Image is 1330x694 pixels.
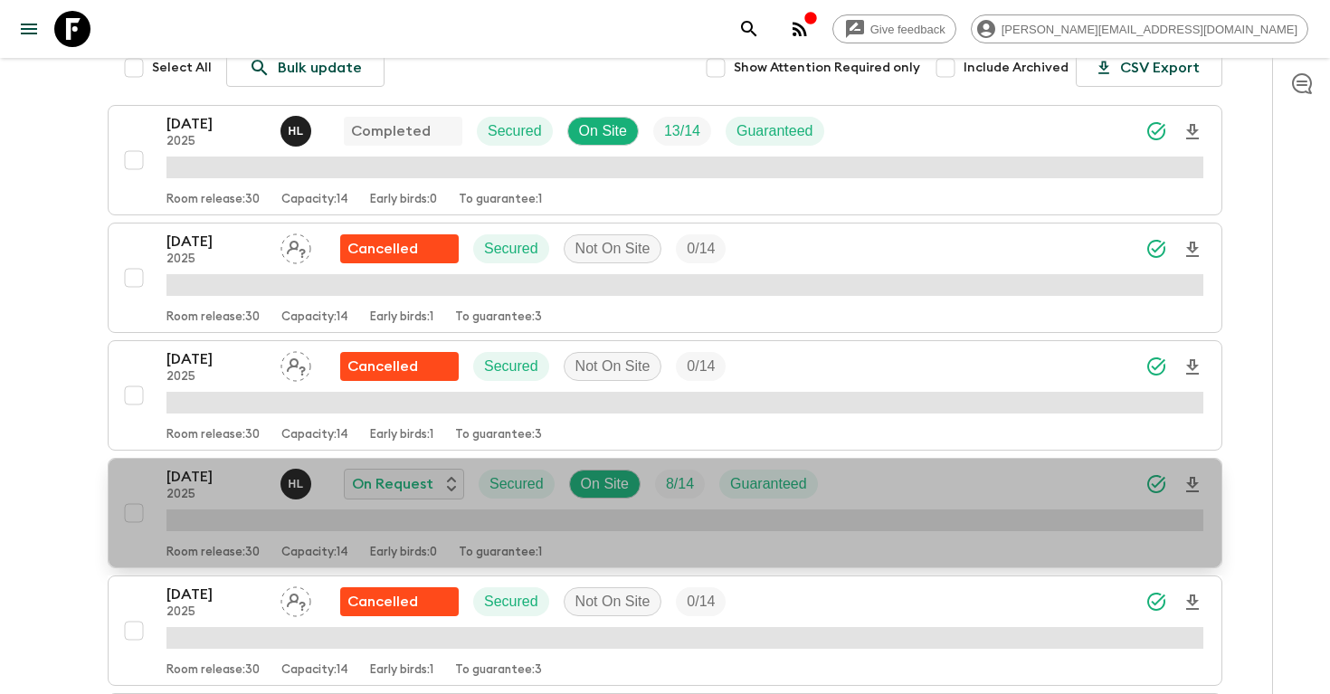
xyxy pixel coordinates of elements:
[1145,238,1167,260] svg: Synced Successfully
[166,231,266,252] p: [DATE]
[664,120,700,142] p: 13 / 14
[832,14,956,43] a: Give feedback
[166,663,260,678] p: Room release: 30
[653,117,711,146] div: Trip Fill
[166,113,266,135] p: [DATE]
[579,120,627,142] p: On Site
[166,428,260,442] p: Room release: 30
[489,473,544,495] p: Secured
[280,469,315,499] button: HL
[108,575,1222,686] button: [DATE]2025Assign pack leaderFlash Pack cancellationSecuredNot On SiteTrip FillRoom release:30Capa...
[676,587,726,616] div: Trip Fill
[11,11,47,47] button: menu
[340,234,459,263] div: Flash Pack cancellation
[340,352,459,381] div: Flash Pack cancellation
[575,238,651,260] p: Not On Site
[278,57,362,79] p: Bulk update
[459,546,542,560] p: To guarantee: 1
[655,470,705,499] div: Trip Fill
[477,117,553,146] div: Secured
[1145,473,1167,495] svg: Synced Successfully
[992,23,1307,36] span: [PERSON_NAME][EMAIL_ADDRESS][DOMAIN_NAME]
[166,605,266,620] p: 2025
[281,428,348,442] p: Capacity: 14
[166,348,266,370] p: [DATE]
[370,663,433,678] p: Early birds: 1
[288,477,303,491] p: H L
[1145,120,1167,142] svg: Synced Successfully
[281,546,348,560] p: Capacity: 14
[734,59,920,77] span: Show Attention Required only
[455,310,542,325] p: To guarantee: 3
[370,310,433,325] p: Early birds: 1
[280,121,315,136] span: Hoang Le Ngoc
[370,546,437,560] p: Early birds: 0
[166,370,266,385] p: 2025
[352,473,433,495] p: On Request
[166,252,266,267] p: 2025
[340,587,459,616] div: Flash Pack cancellation
[581,473,629,495] p: On Site
[564,234,662,263] div: Not On Site
[108,458,1222,568] button: [DATE]2025Hoang Le NgocOn RequestSecuredOn SiteTrip FillGuaranteedRoom release:30Capacity:14Early...
[280,474,315,489] span: Hoang Le Ngoc
[166,488,266,502] p: 2025
[1182,592,1203,613] svg: Download Onboarding
[1182,121,1203,143] svg: Download Onboarding
[860,23,955,36] span: Give feedback
[564,352,662,381] div: Not On Site
[484,238,538,260] p: Secured
[730,473,807,495] p: Guaranteed
[484,356,538,377] p: Secured
[569,470,641,499] div: On Site
[152,59,212,77] span: Select All
[459,193,542,207] p: To guarantee: 1
[1145,356,1167,377] svg: Synced Successfully
[370,193,437,207] p: Early birds: 0
[1145,591,1167,613] svg: Synced Successfully
[281,310,348,325] p: Capacity: 14
[347,356,418,377] p: Cancelled
[108,340,1222,451] button: [DATE]2025Assign pack leaderFlash Pack cancellationSecuredNot On SiteTrip FillRoom release:30Capa...
[280,239,311,253] span: Assign pack leader
[226,49,385,87] a: Bulk update
[370,428,433,442] p: Early birds: 1
[281,193,348,207] p: Capacity: 14
[473,587,549,616] div: Secured
[666,473,694,495] p: 8 / 14
[1182,357,1203,378] svg: Download Onboarding
[687,238,715,260] p: 0 / 14
[455,428,542,442] p: To guarantee: 3
[281,663,348,678] p: Capacity: 14
[280,357,311,371] span: Assign pack leader
[166,135,266,149] p: 2025
[1182,474,1203,496] svg: Download Onboarding
[166,466,266,488] p: [DATE]
[484,591,538,613] p: Secured
[676,352,726,381] div: Trip Fill
[455,663,542,678] p: To guarantee: 3
[166,310,260,325] p: Room release: 30
[971,14,1308,43] div: [PERSON_NAME][EMAIL_ADDRESS][DOMAIN_NAME]
[575,356,651,377] p: Not On Site
[1182,239,1203,261] svg: Download Onboarding
[166,546,260,560] p: Room release: 30
[575,591,651,613] p: Not On Site
[567,117,639,146] div: On Site
[108,223,1222,333] button: [DATE]2025Assign pack leaderFlash Pack cancellationSecuredNot On SiteTrip FillRoom release:30Capa...
[676,234,726,263] div: Trip Fill
[351,120,431,142] p: Completed
[479,470,555,499] div: Secured
[736,120,813,142] p: Guaranteed
[473,234,549,263] div: Secured
[347,591,418,613] p: Cancelled
[488,120,542,142] p: Secured
[731,11,767,47] button: search adventures
[347,238,418,260] p: Cancelled
[1076,49,1222,87] button: CSV Export
[564,587,662,616] div: Not On Site
[166,193,260,207] p: Room release: 30
[687,356,715,377] p: 0 / 14
[166,584,266,605] p: [DATE]
[108,105,1222,215] button: [DATE]2025Hoang Le NgocCompletedSecuredOn SiteTrip FillGuaranteedRoom release:30Capacity:14Early ...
